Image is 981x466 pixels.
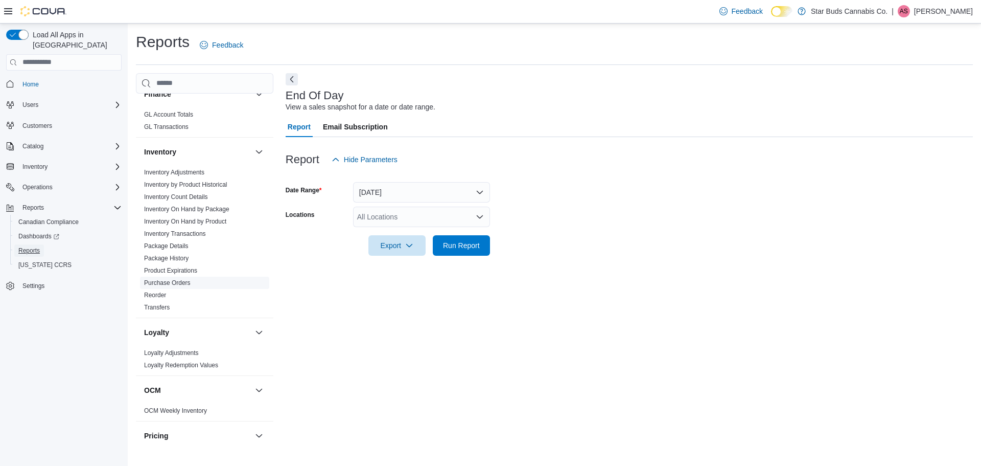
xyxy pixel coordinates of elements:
[22,282,44,290] span: Settings
[144,111,193,118] a: GL Account Totals
[18,218,79,226] span: Canadian Compliance
[14,259,76,271] a: [US_STATE] CCRS
[2,77,126,92] button: Home
[144,230,206,237] a: Inventory Transactions
[144,362,218,369] a: Loyalty Redemption Values
[144,407,207,414] a: OCM Weekly Inventory
[144,169,204,176] a: Inventory Adjustments
[144,123,189,130] a: GL Transactions
[144,181,227,189] span: Inventory by Product Historical
[10,243,126,258] button: Reports
[212,40,243,50] span: Feedback
[29,30,122,50] span: Load All Apps in [GEOGRAPHIC_DATA]
[22,142,43,150] span: Catalog
[18,99,122,111] span: Users
[10,215,126,229] button: Canadian Compliance
[144,304,170,311] a: Transfers
[892,5,894,17] p: |
[144,267,197,275] span: Product Expirations
[898,5,910,17] div: Amanda Styka
[14,216,83,228] a: Canadian Compliance
[253,430,265,442] button: Pricing
[144,279,191,287] span: Purchase Orders
[18,280,49,292] a: Settings
[18,161,52,173] button: Inventory
[18,247,40,255] span: Reports
[288,117,311,137] span: Report
[144,327,251,338] button: Loyalty
[732,6,763,16] span: Feedback
[433,235,490,256] button: Run Report
[18,279,122,292] span: Settings
[144,407,207,415] span: OCM Weekly Inventory
[14,245,44,257] a: Reports
[914,5,973,17] p: [PERSON_NAME]
[18,78,122,91] span: Home
[144,110,193,119] span: GL Account Totals
[136,405,273,421] div: OCM
[144,147,251,157] button: Inventory
[144,431,168,441] h3: Pricing
[2,180,126,194] button: Operations
[2,201,126,215] button: Reports
[2,98,126,112] button: Users
[144,218,226,225] a: Inventory On Hand by Product
[18,119,122,132] span: Customers
[18,161,122,173] span: Inventory
[144,385,251,395] button: OCM
[144,349,199,357] span: Loyalty Adjustments
[443,240,480,251] span: Run Report
[286,90,344,102] h3: End Of Day
[144,431,251,441] button: Pricing
[14,216,122,228] span: Canadian Compliance
[136,32,190,52] h1: Reports
[18,202,48,214] button: Reports
[18,261,72,269] span: [US_STATE] CCRS
[811,5,887,17] p: Star Buds Cannabis Co.
[22,204,44,212] span: Reports
[900,5,908,17] span: AS
[18,140,122,152] span: Catalog
[286,211,315,219] label: Locations
[22,183,53,191] span: Operations
[253,326,265,339] button: Loyalty
[2,139,126,153] button: Catalog
[18,181,57,193] button: Operations
[144,349,199,357] a: Loyalty Adjustments
[771,6,792,17] input: Dark Mode
[18,120,56,132] a: Customers
[144,193,208,201] a: Inventory Count Details
[136,347,273,375] div: Loyalty
[144,279,191,286] a: Purchase Orders
[144,123,189,131] span: GL Transactions
[18,202,122,214] span: Reports
[144,89,171,99] h3: Finance
[476,213,484,221] button: Open list of options
[18,181,122,193] span: Operations
[2,160,126,174] button: Inventory
[144,303,170,312] span: Transfers
[144,205,229,213] span: Inventory On Hand by Package
[375,235,419,256] span: Export
[715,1,767,21] a: Feedback
[136,108,273,137] div: Finance
[144,89,251,99] button: Finance
[144,217,226,226] span: Inventory On Hand by Product
[14,245,122,257] span: Reports
[14,230,122,242] span: Dashboards
[144,291,166,299] span: Reorder
[368,235,426,256] button: Export
[22,80,39,88] span: Home
[18,78,43,91] a: Home
[18,140,48,152] button: Catalog
[136,166,273,318] div: Inventory
[2,118,126,133] button: Customers
[323,117,388,137] span: Email Subscription
[144,193,208,201] span: Inventory Count Details
[286,102,435,113] div: View a sales snapshot for a date or date range.
[2,278,126,293] button: Settings
[144,242,189,250] span: Package Details
[253,146,265,158] button: Inventory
